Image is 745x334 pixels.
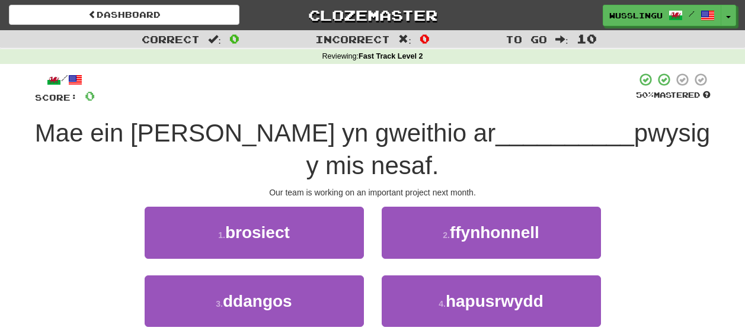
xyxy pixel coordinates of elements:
span: Wusslingu [609,10,663,21]
span: 10 [577,31,597,46]
a: Dashboard [9,5,239,25]
span: Mae ein [PERSON_NAME] yn gweithio ar [35,119,495,147]
a: Clozemaster [257,5,488,25]
span: brosiect [225,223,290,242]
strong: Fast Track Level 2 [359,52,423,60]
span: ffynhonnell [450,223,539,242]
span: : [555,34,568,44]
span: ddangos [223,292,292,310]
button: 2.ffynhonnell [382,207,601,258]
small: 1 . [218,230,225,240]
div: Our team is working on an important project next month. [35,187,711,198]
span: hapusrwydd [446,292,543,310]
span: : [208,34,221,44]
button: 3.ddangos [145,275,364,327]
span: : [398,34,411,44]
div: Mastered [636,90,711,101]
span: __________ [495,119,634,147]
small: 3 . [216,299,223,309]
a: Wusslingu / [603,5,721,26]
button: 1.brosiect [145,207,364,258]
span: Correct [142,33,200,45]
small: 2 . [443,230,450,240]
span: pwysig y mis nesaf. [306,119,710,179]
button: 4.hapusrwydd [382,275,601,327]
span: 50 % [636,90,654,99]
span: To go [506,33,547,45]
span: Incorrect [315,33,390,45]
span: Score: [35,92,78,102]
span: 0 [420,31,430,46]
span: 0 [85,88,95,103]
span: 0 [229,31,239,46]
span: / [689,9,695,18]
small: 4 . [439,299,446,309]
div: / [35,72,95,87]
